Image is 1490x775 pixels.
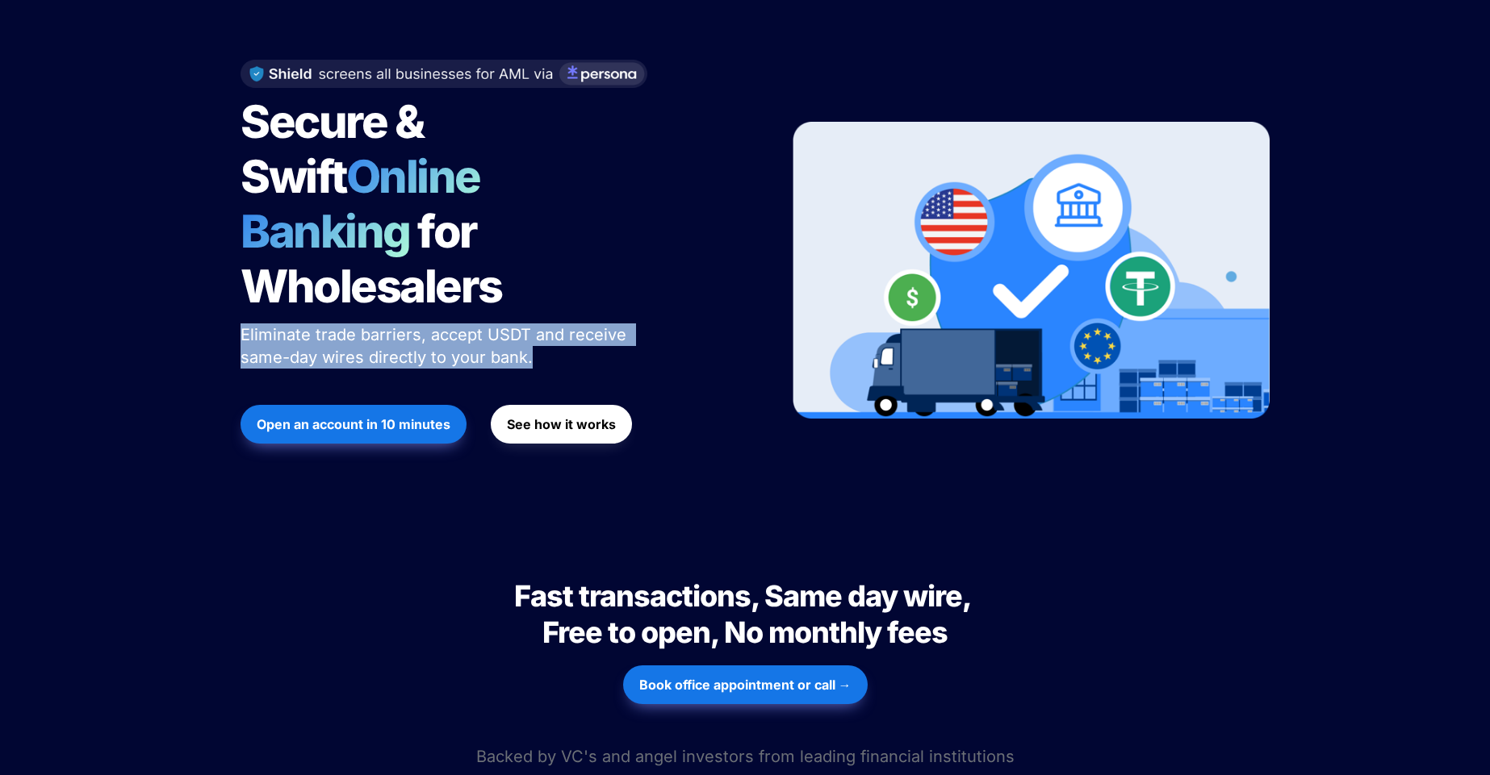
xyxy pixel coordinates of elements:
span: Online Banking [241,149,496,259]
button: See how it works [491,405,632,444]
a: Open an account in 10 minutes [241,397,467,452]
a: See how it works [491,397,632,452]
span: for Wholesalers [241,204,502,314]
span: Secure & Swift [241,94,431,204]
span: Fast transactions, Same day wire, Free to open, No monthly fees [514,578,976,650]
button: Open an account in 10 minutes [241,405,467,444]
strong: See how it works [507,416,616,432]
strong: Book office appointment or call → [639,677,852,693]
span: Eliminate trade barriers, accept USDT and receive same-day wires directly to your bank. [241,325,631,367]
a: Book office appointment or call → [623,657,868,712]
button: Book office appointment or call → [623,665,868,704]
strong: Open an account in 10 minutes [257,416,450,432]
span: Backed by VC's and angel investors from leading financial institutions [476,747,1015,766]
